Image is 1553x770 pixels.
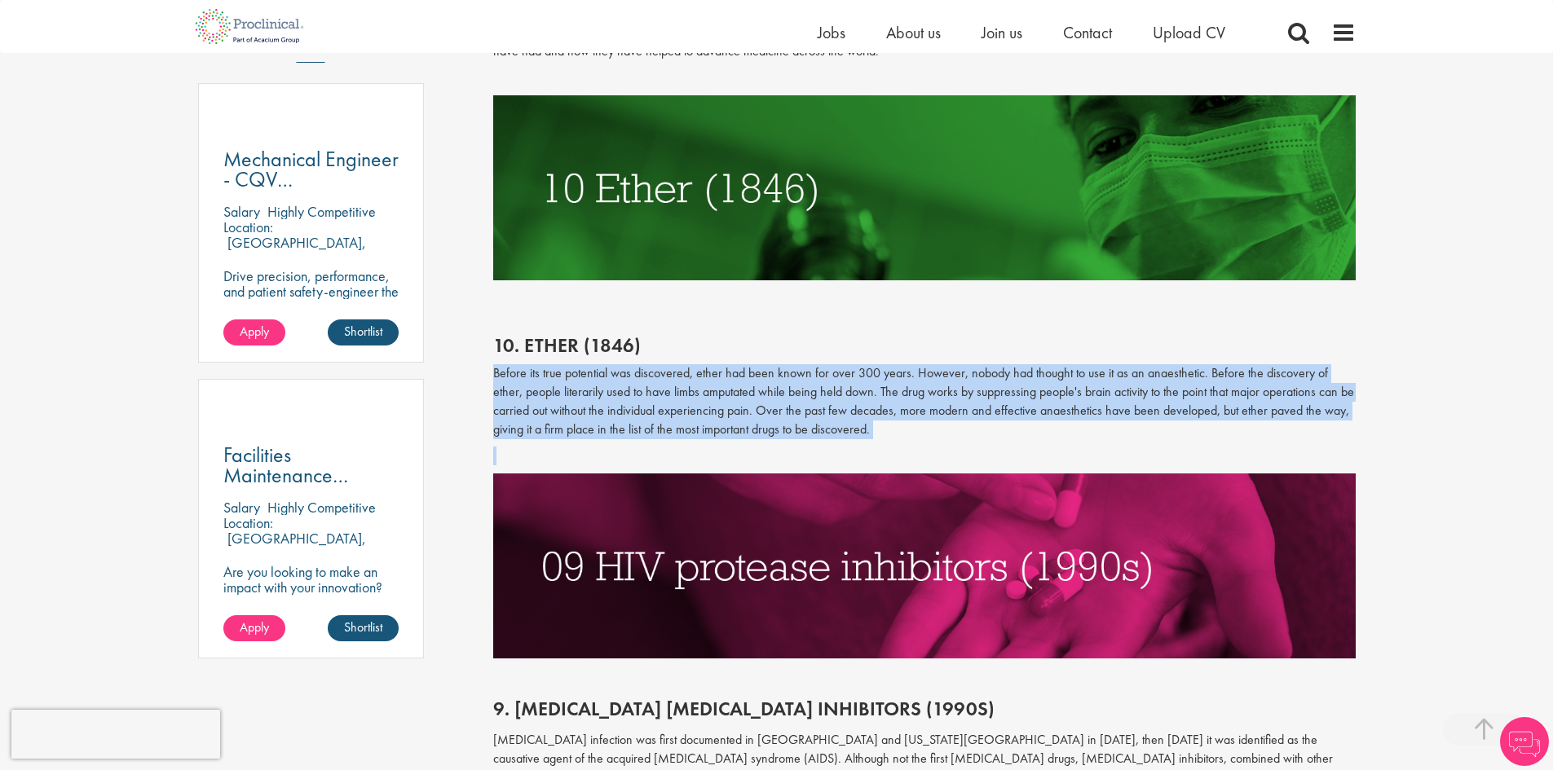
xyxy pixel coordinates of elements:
a: Apply [223,319,285,345]
a: Join us [982,22,1022,43]
h2: 10. Ether (1846) [493,335,1356,356]
p: Highly Competitive [267,202,376,221]
iframe: reCAPTCHA [11,710,220,759]
span: 9. [MEDICAL_DATA] [MEDICAL_DATA] inhibitors (1990s) [493,696,995,721]
span: Apply [240,323,269,340]
img: Chatbot [1500,717,1549,766]
span: Location: [223,218,273,236]
a: Shortlist [328,319,399,345]
a: Apply [223,615,285,641]
span: Facilities Maintenance Technician II [223,441,348,509]
p: Before its true potential was discovered, ether had been known for over 300 years. However, nobod... [493,364,1356,438]
a: Mechanical Engineer - CQV Implementation [223,149,399,190]
span: Salary [223,202,260,221]
a: Upload CV [1153,22,1225,43]
a: Facilities Maintenance Technician II [223,445,399,486]
a: Contact [1063,22,1112,43]
a: Jobs [818,22,845,43]
span: Mechanical Engineer - CQV Implementation [223,145,399,213]
p: Highly Competitive [267,498,376,517]
a: About us [886,22,941,43]
img: ETHER (1846) [493,95,1356,280]
p: Are you looking to make an impact with your innovation? [223,564,399,595]
span: Apply [240,618,269,636]
img: HIV PROTEASE INHIBITORS (1990S) [493,473,1356,658]
a: Shortlist [328,615,399,641]
span: Location: [223,513,273,532]
span: Salary [223,498,260,517]
p: [GEOGRAPHIC_DATA], [GEOGRAPHIC_DATA] [223,529,366,563]
p: Drive precision, performance, and patient safety-engineer the future of pharma with CQV excellence. [223,268,399,330]
p: [GEOGRAPHIC_DATA], [GEOGRAPHIC_DATA] [223,233,366,267]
